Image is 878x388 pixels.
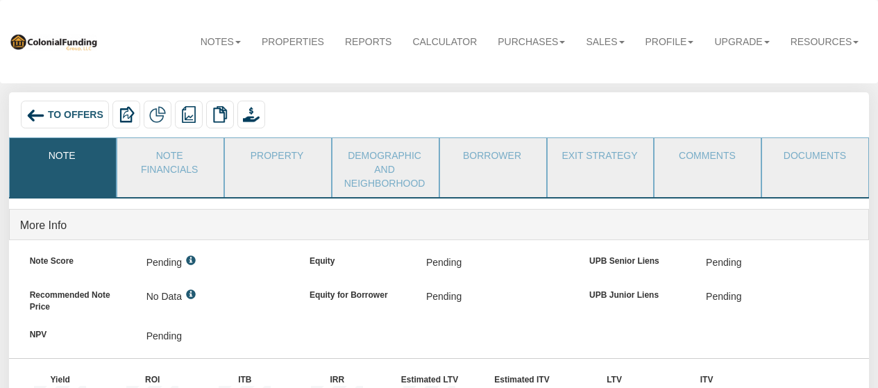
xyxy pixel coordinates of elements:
[19,324,136,341] label: NPV
[655,369,768,386] label: ITV
[548,138,652,173] a: Exit Strategy
[299,285,416,301] label: Equity for Borrower
[426,285,462,308] p: Pending
[146,251,182,274] p: Pending
[101,369,214,386] label: ROI
[780,26,870,57] a: Resources
[575,26,634,57] a: Sales
[704,26,779,57] a: Upgrade
[146,324,182,348] p: Pending
[706,285,741,308] p: Pending
[579,251,695,267] label: UPB Senior Liens
[225,138,330,173] a: Property
[19,285,136,313] label: Recommended Note Price
[426,251,462,274] p: Pending
[440,138,545,173] a: Borrower
[9,33,98,51] img: 569736
[706,251,741,274] p: Pending
[117,138,222,183] a: Note Financials
[194,369,307,386] label: ITB
[48,110,103,121] span: To Offers
[212,106,228,123] img: copy.png
[579,285,695,301] label: UPB Junior Liens
[299,251,416,267] label: Equity
[190,26,251,57] a: Notes
[20,212,859,239] h4: More Info
[378,369,491,386] label: Estimated LTV
[471,369,584,386] label: Estimated ITV
[180,106,197,123] img: reports.png
[251,26,335,57] a: Properties
[149,106,166,123] img: partial.png
[487,26,575,57] a: Purchases
[402,26,487,57] a: Calculator
[332,138,437,197] a: Demographic and Neighborhood
[19,251,136,267] label: Note Score
[10,138,115,173] a: Note
[635,26,704,57] a: Profile
[286,369,399,386] label: IRR
[243,106,260,123] img: purchase_offer.png
[655,138,759,173] a: Comments
[563,369,676,386] label: LTV
[762,138,867,173] a: Documents
[9,369,122,386] label: Yield
[26,106,45,125] img: back_arrow_left_icon.svg
[118,106,135,123] img: export.svg
[335,26,402,57] a: Reports
[146,285,182,308] p: No Data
